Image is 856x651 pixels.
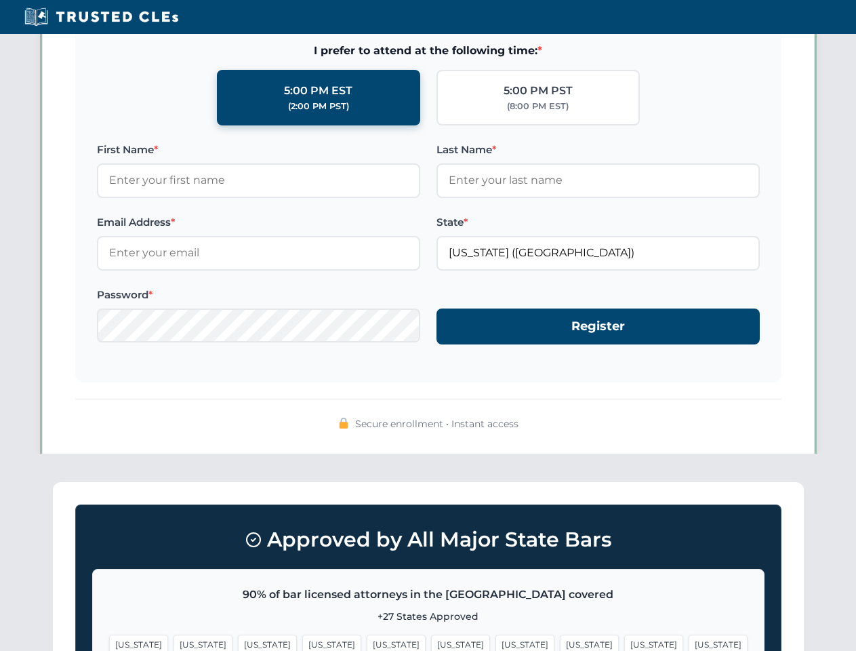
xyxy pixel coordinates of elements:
[436,236,760,270] input: Florida (FL)
[97,214,420,231] label: Email Address
[507,100,569,113] div: (8:00 PM EST)
[97,236,420,270] input: Enter your email
[288,100,349,113] div: (2:00 PM PST)
[338,418,349,429] img: 🔒
[97,287,420,303] label: Password
[284,82,352,100] div: 5:00 PM EST
[92,521,765,558] h3: Approved by All Major State Bars
[97,142,420,158] label: First Name
[97,163,420,197] input: Enter your first name
[20,7,182,27] img: Trusted CLEs
[109,609,748,624] p: +27 States Approved
[97,42,760,60] span: I prefer to attend at the following time:
[355,416,518,431] span: Secure enrollment • Instant access
[436,142,760,158] label: Last Name
[109,586,748,604] p: 90% of bar licensed attorneys in the [GEOGRAPHIC_DATA] covered
[436,214,760,231] label: State
[436,309,760,344] button: Register
[436,163,760,197] input: Enter your last name
[504,82,573,100] div: 5:00 PM PST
